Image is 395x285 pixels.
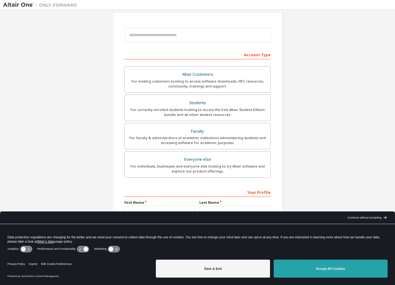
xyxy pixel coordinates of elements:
[128,127,267,136] div: Faculty
[128,107,267,117] div: For currently enrolled students looking to access the free Altair Student Edition bundle and all ...
[128,155,267,164] div: Everyone else
[124,187,271,197] div: Your Profile
[128,164,267,174] div: For individuals, businesses and everyone else looking to try Altair software and explore our prod...
[128,99,267,107] div: Students
[199,200,271,205] label: Last Name
[128,70,267,79] div: Altair Customers
[128,135,267,145] div: For faculty & administrators of academic institutions administering students and accessing softwa...
[128,79,267,89] div: For existing customers looking to access software downloads, HPC resources, community, trainings ...
[3,2,80,8] img: Altair One
[124,49,271,59] div: Account Type
[124,200,196,205] label: First Name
